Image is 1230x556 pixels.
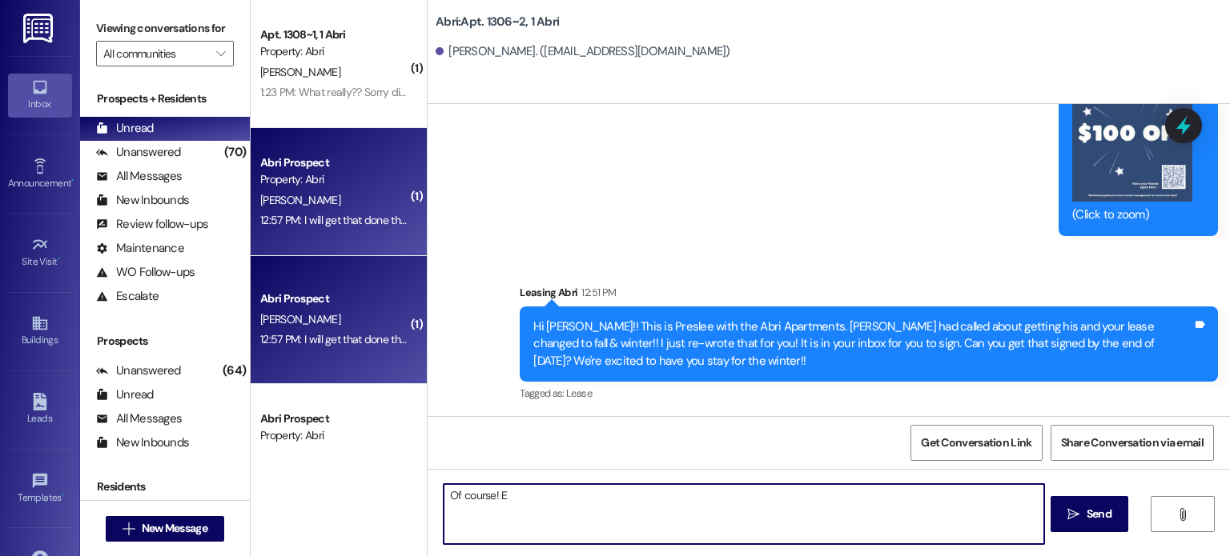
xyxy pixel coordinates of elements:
[1176,508,1188,521] i: 
[533,318,1192,370] div: Hi [PERSON_NAME]!! This is Preslee with the Abri Apartments. [PERSON_NAME] had called about getti...
[80,90,250,107] div: Prospects + Residents
[8,231,72,274] a: Site Visit •
[436,14,559,30] b: Abri: Apt. 1306~2, 1 Abri
[260,332,468,346] div: 12:57 PM: I will get that done thanks so much!
[1051,425,1214,461] button: Share Conversation via email
[260,193,340,207] span: [PERSON_NAME]
[260,43,408,60] div: Property: Abri
[106,516,224,542] button: New Message
[520,284,1218,306] div: Leasing Abri
[142,520,207,537] span: New Message
[8,310,72,353] a: Buildings
[260,154,408,171] div: Abri Prospect
[96,288,159,305] div: Escalate
[1072,206,1192,223] div: (Click to zoom)
[260,290,408,307] div: Abri Prospect
[260,312,340,326] span: [PERSON_NAME]
[566,386,592,400] span: Lease
[96,240,184,257] div: Maintenance
[103,41,208,66] input: All communities
[444,484,1043,544] textarea: Of course! E
[260,171,408,188] div: Property: Abri
[80,478,250,495] div: Residents
[96,410,182,427] div: All Messages
[23,14,56,43] img: ResiDesk Logo
[96,216,208,233] div: Review follow-ups
[436,43,730,60] div: [PERSON_NAME]. ([EMAIL_ADDRESS][DOMAIN_NAME])
[96,16,234,41] label: Viewing conversations for
[96,168,182,185] div: All Messages
[921,434,1031,451] span: Get Conversation Link
[260,65,340,79] span: [PERSON_NAME]
[260,427,408,444] div: Property: Abri
[216,47,225,60] i: 
[1067,508,1079,521] i: 
[1087,506,1111,522] span: Send
[260,85,565,99] div: 1:23 PM: What really?? Sorry didn't see this until now. I'll get on that!
[8,388,72,431] a: Leads
[219,358,250,383] div: (64)
[96,362,181,379] div: Unanswered
[260,26,408,43] div: Apt. 1308~1, 1 Abri
[260,213,468,227] div: 12:57 PM: I will get that done thanks so much!
[96,434,189,451] div: New Inbounds
[8,467,72,510] a: Templates •
[8,74,72,117] a: Inbox
[58,254,60,265] span: •
[123,522,135,535] i: 
[96,386,154,403] div: Unread
[1061,434,1204,451] span: Share Conversation via email
[96,144,181,161] div: Unanswered
[71,175,74,186] span: •
[1072,46,1192,202] button: Zoom image
[96,192,189,209] div: New Inbounds
[520,382,1218,405] div: Tagged as:
[577,284,616,301] div: 12:51 PM
[80,333,250,350] div: Prospects
[96,120,154,137] div: Unread
[260,410,408,427] div: Abri Prospect
[220,140,250,165] div: (70)
[1051,496,1128,532] button: Send
[96,264,195,281] div: WO Follow-ups
[62,490,64,501] span: •
[910,425,1042,461] button: Get Conversation Link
